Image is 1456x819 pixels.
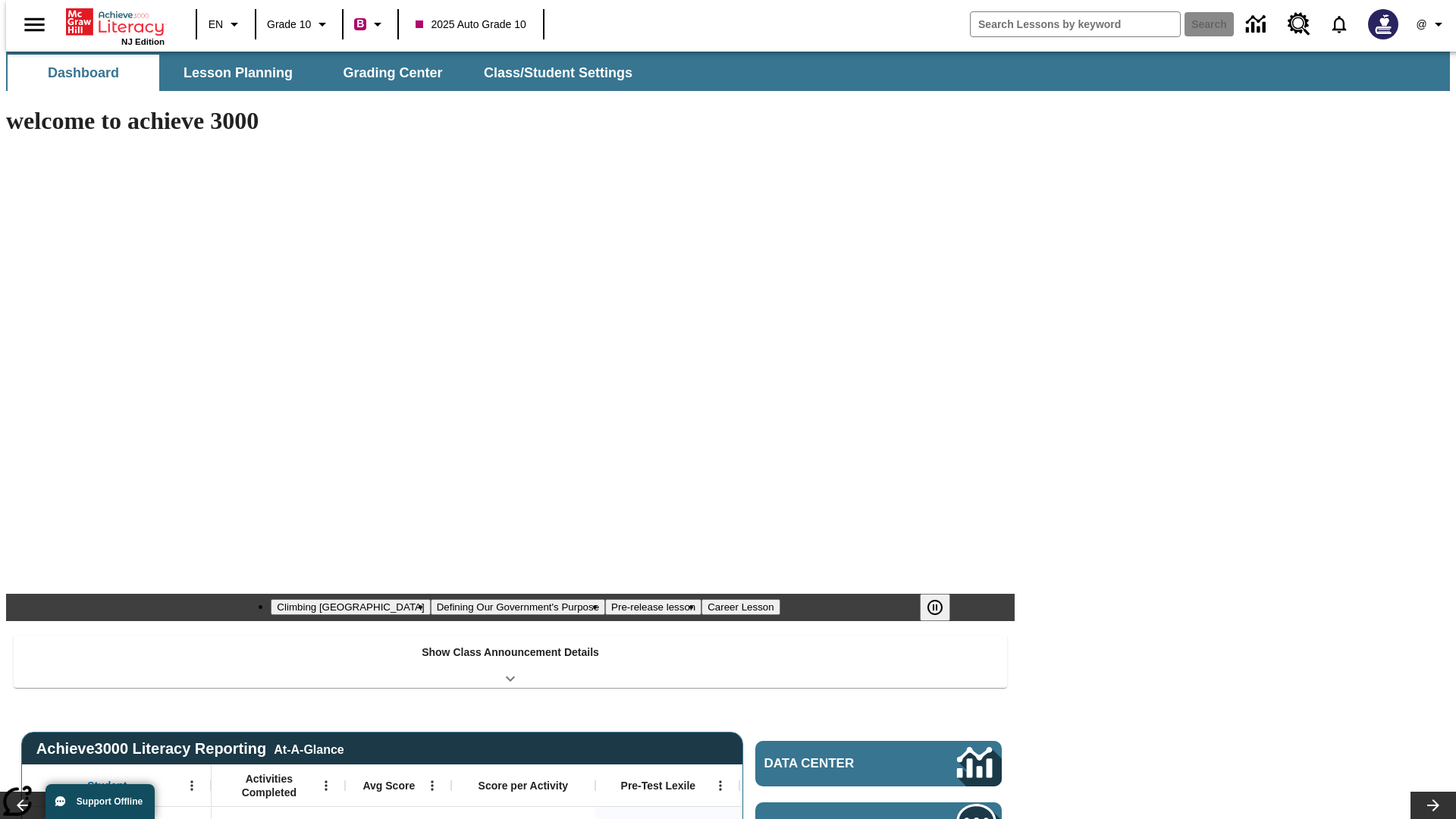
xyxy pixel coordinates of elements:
a: Data Center [1237,4,1279,45]
span: @ [1416,17,1426,33]
span: Achieve3000 Literacy Reporting [36,740,344,758]
div: SubNavbar [6,52,1450,91]
span: 2025 Auto Grade 10 [416,17,526,33]
a: Resource Center, Will open in new tab [1279,4,1319,45]
button: Profile/Settings [1407,11,1456,38]
span: B [356,14,364,33]
span: Grading Center [343,64,442,82]
a: Notifications [1319,5,1359,44]
button: Pause [920,594,950,621]
div: SubNavbar [6,55,646,91]
a: Data Center [755,741,1002,786]
button: Dashboard [8,55,159,91]
a: Home [66,7,165,37]
span: Support Offline [77,796,143,807]
button: Slide 4 Career Lesson [701,599,780,615]
button: Grading Center [317,55,469,91]
span: EN [209,17,223,33]
span: Activities Completed [219,772,319,799]
button: Select a new avatar [1359,5,1407,44]
span: Student [87,779,127,792]
input: search field [971,12,1180,36]
div: At-A-Glance [274,740,344,757]
span: NJ Edition [121,37,165,46]
button: Grade: Grade 10, Select a grade [261,11,337,38]
h1: welcome to achieve 3000 [6,107,1015,135]
button: Slide 2 Defining Our Government's Purpose [431,599,605,615]
button: Boost Class color is violet red. Change class color [348,11,393,38]
div: Show Class Announcement Details [14,635,1007,688]
div: Home [66,5,165,46]
button: Support Offline [45,784,155,819]
button: Class/Student Settings [472,55,645,91]
img: Avatar [1368,9,1398,39]
button: Open Menu [180,774,203,797]
button: Open side menu [12,2,57,47]
span: Pre-Test Lexile [621,779,696,792]
span: Class/Student Settings [484,64,632,82]
button: Lesson Planning [162,55,314,91]
span: Lesson Planning [184,64,293,82]
p: Show Class Announcement Details [422,645,599,661]
button: Open Menu [315,774,337,797]
span: Score per Activity [479,779,569,792]
span: Avg Score [362,779,415,792]
span: Dashboard [48,64,119,82]
button: Slide 1 Climbing Mount Tai [271,599,430,615]
button: Open Menu [421,774,444,797]
button: Language: EN, Select a language [202,11,250,38]
button: Lesson carousel, Next [1410,792,1456,819]
button: Open Menu [709,774,732,797]
span: Data Center [764,756,906,771]
span: Grade 10 [267,17,311,33]
button: Slide 3 Pre-release lesson [605,599,701,615]
div: Pause [920,594,965,621]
